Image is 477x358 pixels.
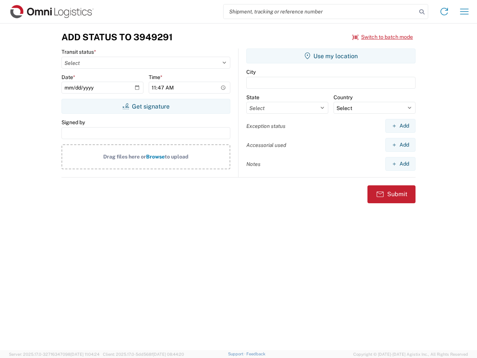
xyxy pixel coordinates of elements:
[149,74,162,81] label: Time
[103,154,146,160] span: Drag files here or
[61,32,173,43] h3: Add Status to 3949291
[246,69,256,75] label: City
[103,352,184,357] span: Client: 2025.17.0-5dd568f
[61,119,85,126] label: Signed by
[353,351,468,358] span: Copyright © [DATE]-[DATE] Agistix Inc., All Rights Reserved
[153,352,184,357] span: [DATE] 08:44:20
[246,123,285,129] label: Exception status
[385,119,416,133] button: Add
[228,352,247,356] a: Support
[224,4,417,19] input: Shipment, tracking or reference number
[246,48,416,63] button: Use my location
[246,94,259,101] label: State
[246,352,265,356] a: Feedback
[367,185,416,203] button: Submit
[352,31,413,43] button: Switch to batch mode
[165,154,189,160] span: to upload
[61,99,230,114] button: Get signature
[246,142,286,148] label: Accessorial used
[246,161,260,167] label: Notes
[70,352,99,357] span: [DATE] 11:04:24
[61,74,75,81] label: Date
[61,48,96,55] label: Transit status
[385,157,416,171] button: Add
[9,352,99,357] span: Server: 2025.17.0-327f6347098
[385,138,416,152] button: Add
[146,154,165,160] span: Browse
[334,94,353,101] label: Country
